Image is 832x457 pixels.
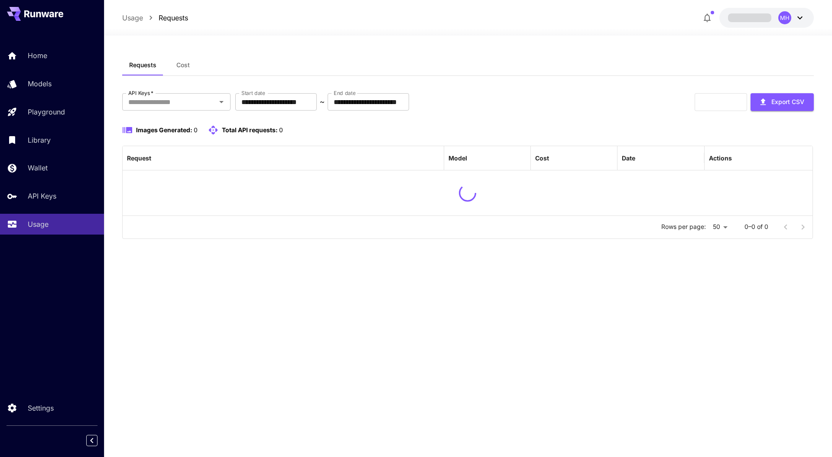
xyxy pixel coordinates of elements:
[778,11,791,24] div: MH
[709,154,732,162] div: Actions
[194,126,198,134] span: 0
[127,154,151,162] div: Request
[622,154,635,162] div: Date
[751,93,814,111] button: Export CSV
[129,61,156,69] span: Requests
[744,222,768,231] p: 0–0 of 0
[28,107,65,117] p: Playground
[28,219,49,229] p: Usage
[122,13,188,23] nav: breadcrumb
[279,126,283,134] span: 0
[93,433,104,448] div: Collapse sidebar
[28,403,54,413] p: Settings
[215,96,227,108] button: Open
[222,126,278,134] span: Total API requests:
[241,89,265,97] label: Start date
[661,222,706,231] p: Rows per page:
[176,61,190,69] span: Cost
[28,135,51,145] p: Library
[136,126,192,134] span: Images Generated:
[320,97,325,107] p: ~
[86,435,97,446] button: Collapse sidebar
[28,191,56,201] p: API Keys
[122,13,143,23] a: Usage
[709,221,731,233] div: 50
[334,89,355,97] label: End date
[28,78,52,89] p: Models
[719,8,814,28] button: MH
[535,154,549,162] div: Cost
[128,89,153,97] label: API Keys
[448,154,467,162] div: Model
[28,163,48,173] p: Wallet
[28,50,47,61] p: Home
[159,13,188,23] a: Requests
